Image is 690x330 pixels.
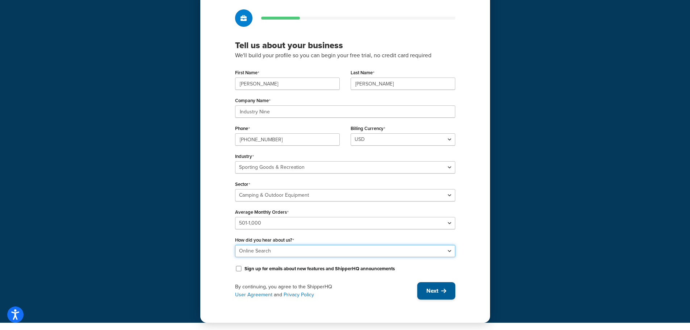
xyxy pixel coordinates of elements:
[235,98,271,104] label: Company Name
[235,283,417,299] div: By continuing, you agree to the ShipperHQ and
[235,154,254,159] label: Industry
[426,287,438,295] span: Next
[351,70,375,76] label: Last Name
[235,70,259,76] label: First Name
[235,181,250,187] label: Sector
[235,40,455,51] h3: Tell us about your business
[235,126,250,131] label: Phone
[351,126,385,131] label: Billing Currency
[235,51,455,60] p: We'll build your profile so you can begin your free trial, no credit card required
[235,209,289,215] label: Average Monthly Orders
[235,291,272,298] a: User Agreement
[417,282,455,300] button: Next
[284,291,314,298] a: Privacy Policy
[244,266,395,272] label: Sign up for emails about new features and ShipperHQ announcements
[235,237,294,243] label: How did you hear about us?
